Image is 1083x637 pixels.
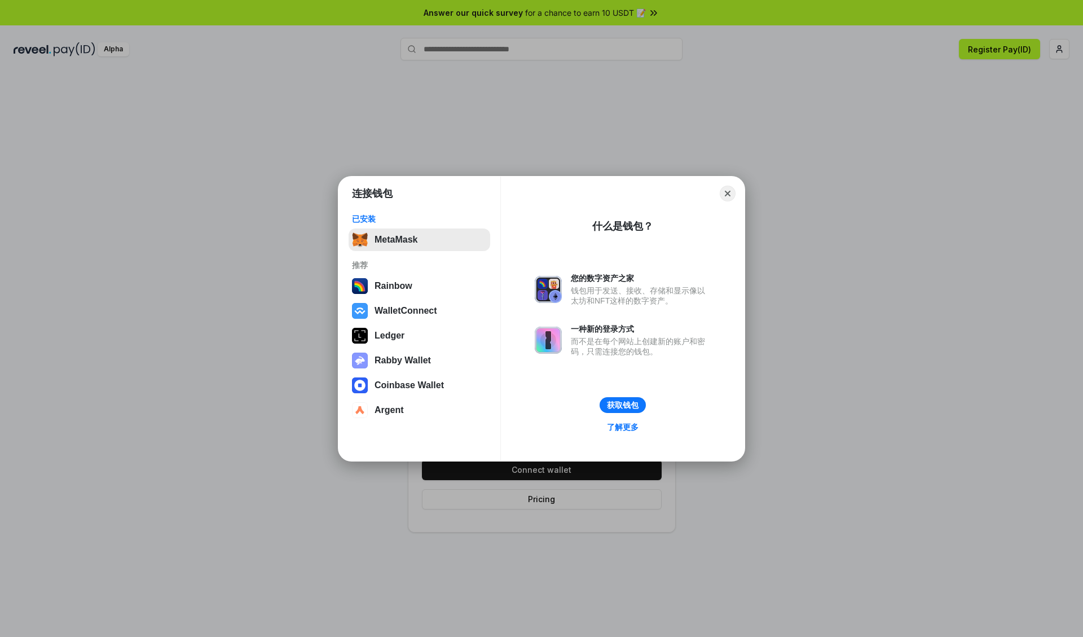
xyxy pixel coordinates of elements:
[352,303,368,319] img: svg+xml,%3Csvg%20width%3D%2228%22%20height%3D%2228%22%20viewBox%3D%220%200%2028%2028%22%20fill%3D...
[349,229,490,251] button: MetaMask
[352,187,393,200] h1: 连接钱包
[535,276,562,303] img: svg+xml,%3Csvg%20xmlns%3D%22http%3A%2F%2Fwww.w3.org%2F2000%2Fsvg%22%20fill%3D%22none%22%20viewBox...
[349,374,490,397] button: Coinbase Wallet
[571,285,711,306] div: 钱包用于发送、接收、存储和显示像以太坊和NFT这样的数字资产。
[571,324,711,334] div: 一种新的登录方式
[600,397,646,413] button: 获取钱包
[375,306,437,316] div: WalletConnect
[375,380,444,390] div: Coinbase Wallet
[352,278,368,294] img: svg+xml,%3Csvg%20width%3D%22120%22%20height%3D%22120%22%20viewBox%3D%220%200%20120%20120%22%20fil...
[607,422,639,432] div: 了解更多
[349,324,490,347] button: Ledger
[352,377,368,393] img: svg+xml,%3Csvg%20width%3D%2228%22%20height%3D%2228%22%20viewBox%3D%220%200%2028%2028%22%20fill%3D...
[352,214,487,224] div: 已安装
[349,275,490,297] button: Rainbow
[535,327,562,354] img: svg+xml,%3Csvg%20xmlns%3D%22http%3A%2F%2Fwww.w3.org%2F2000%2Fsvg%22%20fill%3D%22none%22%20viewBox...
[352,402,368,418] img: svg+xml,%3Csvg%20width%3D%2228%22%20height%3D%2228%22%20viewBox%3D%220%200%2028%2028%22%20fill%3D...
[349,399,490,421] button: Argent
[592,219,653,233] div: 什么是钱包？
[349,300,490,322] button: WalletConnect
[375,405,404,415] div: Argent
[375,281,412,291] div: Rainbow
[720,186,736,201] button: Close
[352,328,368,344] img: svg+xml,%3Csvg%20xmlns%3D%22http%3A%2F%2Fwww.w3.org%2F2000%2Fsvg%22%20width%3D%2228%22%20height%3...
[375,331,404,341] div: Ledger
[352,260,487,270] div: 推荐
[571,336,711,357] div: 而不是在每个网站上创建新的账户和密码，只需连接您的钱包。
[375,355,431,366] div: Rabby Wallet
[352,232,368,248] img: svg+xml,%3Csvg%20fill%3D%22none%22%20height%3D%2233%22%20viewBox%3D%220%200%2035%2033%22%20width%...
[349,349,490,372] button: Rabby Wallet
[600,420,645,434] a: 了解更多
[375,235,417,245] div: MetaMask
[352,353,368,368] img: svg+xml,%3Csvg%20xmlns%3D%22http%3A%2F%2Fwww.w3.org%2F2000%2Fsvg%22%20fill%3D%22none%22%20viewBox...
[571,273,711,283] div: 您的数字资产之家
[607,400,639,410] div: 获取钱包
